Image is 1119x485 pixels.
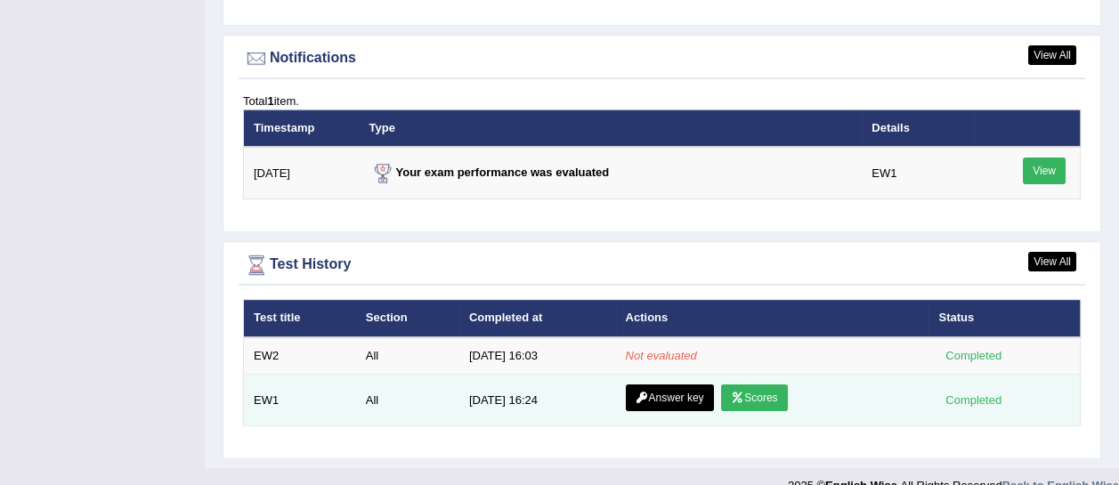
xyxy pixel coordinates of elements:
[244,337,356,375] td: EW2
[356,337,459,375] td: All
[360,109,863,147] th: Type
[244,375,356,426] td: EW1
[459,337,616,375] td: [DATE] 16:03
[721,384,787,411] a: Scores
[938,346,1008,365] div: Completed
[626,384,714,411] a: Answer key
[244,109,360,147] th: Timestamp
[1028,45,1076,65] a: View All
[369,166,610,179] strong: Your exam performance was evaluated
[938,391,1008,409] div: Completed
[928,300,1080,337] th: Status
[459,300,616,337] th: Completed at
[356,300,459,337] th: Section
[244,147,360,199] td: [DATE]
[243,93,1081,109] div: Total item.
[243,45,1081,72] div: Notifications
[244,300,356,337] th: Test title
[1028,252,1076,271] a: View All
[356,375,459,426] td: All
[459,375,616,426] td: [DATE] 16:24
[616,300,929,337] th: Actions
[862,147,973,199] td: EW1
[626,349,697,362] em: Not evaluated
[862,109,973,147] th: Details
[267,94,273,108] b: 1
[1023,158,1066,184] a: View
[243,252,1081,279] div: Test History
